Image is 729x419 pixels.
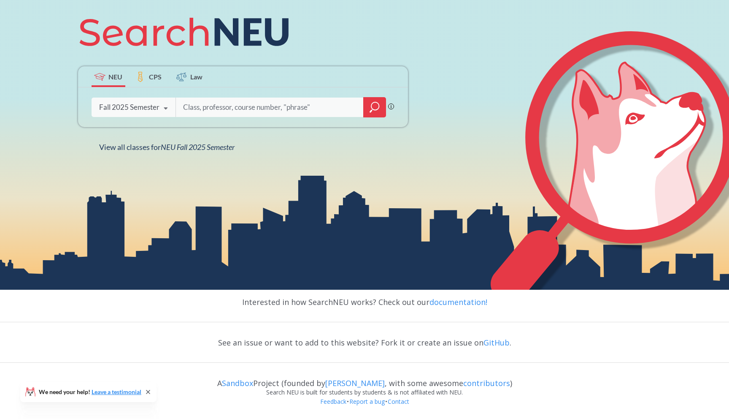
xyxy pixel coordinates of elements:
a: Feedback [320,397,347,405]
div: Fall 2025 Semester [99,103,159,112]
span: CPS [149,72,162,82]
span: Law [190,72,202,82]
input: Class, professor, course number, "phrase" [182,98,358,116]
a: [PERSON_NAME] [325,378,385,388]
span: NEU Fall 2025 Semester [161,142,235,152]
span: NEU [108,72,122,82]
a: contributors [463,378,510,388]
a: Report a bug [349,397,385,405]
svg: magnifying glass [370,101,380,113]
span: View all classes for [99,142,235,152]
a: documentation! [429,297,487,307]
a: Sandbox [222,378,253,388]
a: GitHub [483,337,510,348]
div: magnifying glass [363,97,386,117]
a: Contact [387,397,410,405]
